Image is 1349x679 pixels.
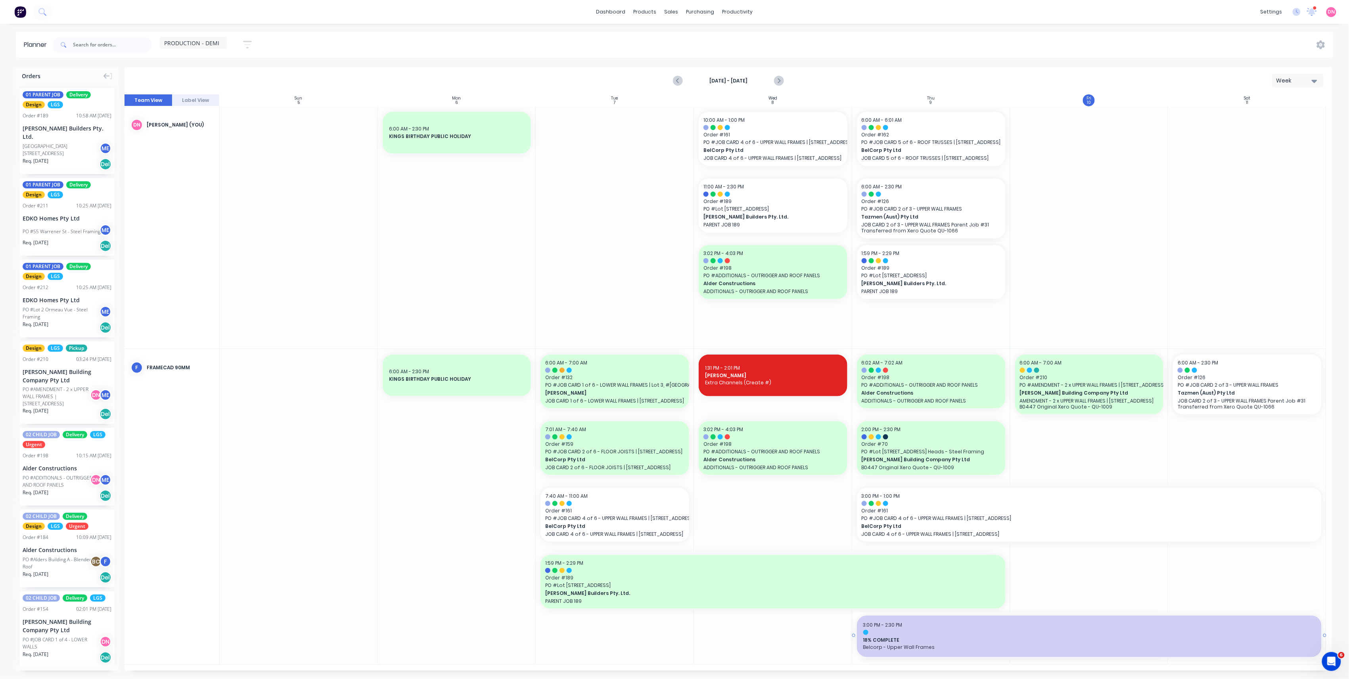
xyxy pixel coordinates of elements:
[100,240,111,252] div: Del
[14,6,26,18] img: Factory
[23,284,48,291] div: Order # 212
[23,474,92,489] div: PO #ADDITIONALS - OUTRIGGER AND ROOF PANELS
[100,652,111,664] div: Del
[100,636,111,648] div: DN
[1257,6,1286,18] div: settings
[23,112,48,119] div: Order # 189
[23,124,111,141] div: [PERSON_NAME] Builders Pty. Ltd.
[23,228,100,235] div: PO #55 Warrener St - Steel Framing
[76,606,111,613] div: 02:01 PM [DATE]
[48,273,63,280] span: LGS
[768,96,777,101] div: Wed
[66,181,91,188] span: Delivery
[125,94,172,106] button: Team View
[76,284,111,291] div: 10:25 AM [DATE]
[100,224,111,236] div: ME
[90,431,105,438] span: LGS
[23,606,48,613] div: Order # 154
[100,306,111,318] div: ME
[23,202,48,209] div: Order # 211
[66,345,87,352] span: Pickup
[23,618,111,634] div: [PERSON_NAME] Building Company Pty Ltd
[172,94,220,106] button: Label View
[23,651,48,658] span: Req. [DATE]
[23,636,102,650] div: PO #JOB CARD 1 of 4 - LOWER WALLS
[23,101,45,108] span: Design
[22,72,40,80] span: Orders
[23,534,48,541] div: Order # 184
[100,389,111,401] div: ME
[23,191,45,198] span: Design
[73,37,151,53] input: Search for orders...
[23,523,45,530] span: Design
[295,96,302,101] div: Sun
[23,464,111,472] div: Alder Constructions
[48,345,63,352] span: LGS
[23,556,92,570] div: PO #Alders Building A - Blended Roof
[23,489,48,496] span: Req. [DATE]
[100,556,111,568] div: F
[90,389,102,401] div: DN
[100,322,111,334] div: Del
[611,96,618,101] div: Tue
[23,239,48,246] span: Req. [DATE]
[66,263,91,270] span: Delivery
[1328,8,1335,15] span: DN
[1086,96,1091,101] div: Fri
[147,121,213,129] div: [PERSON_NAME] (You)
[1338,652,1345,658] span: 6
[455,101,458,105] div: 6
[66,91,91,98] span: Delivery
[23,181,63,188] span: 01 PARENT JOB
[23,386,92,407] div: PO #AMENDMENT - 2 x UPPER WALL FRAMES | [STREET_ADDRESS]
[1322,652,1341,671] iframe: Intercom live chat
[23,407,48,414] span: Req. [DATE]
[23,441,45,448] span: Urgent
[76,112,111,119] div: 10:58 AM [DATE]
[297,101,300,105] div: 5
[630,6,661,18] div: products
[23,214,111,222] div: EDKO Homes Pty Ltd
[147,364,213,371] div: FRAMECAD 90mm
[23,91,63,98] span: 01 PARENT JOB
[48,191,63,198] span: LGS
[164,39,219,47] span: PRODUCTION - DEMI
[100,474,111,486] div: ME
[23,368,111,384] div: [PERSON_NAME] Building Company Pty Ltd
[23,571,48,578] span: Req. [DATE]
[90,595,105,602] span: LGS
[772,101,774,105] div: 8
[23,321,48,328] span: Req. [DATE]
[23,595,60,602] span: 02 CHILD JOB
[689,77,768,84] strong: [DATE] - [DATE]
[23,143,102,157] div: [GEOGRAPHIC_DATA][STREET_ADDRESS]
[614,101,616,105] div: 7
[48,523,63,530] span: LGS
[1087,101,1091,105] div: 10
[23,157,48,165] span: Req. [DATE]
[23,296,111,304] div: EDKO Homes Pty Ltd
[63,431,87,438] span: Delivery
[100,142,111,154] div: ME
[452,96,461,101] div: Mon
[927,96,935,101] div: Thu
[23,452,48,459] div: Order # 198
[63,595,87,602] span: Delivery
[131,362,143,374] div: F
[661,6,682,18] div: sales
[1272,74,1324,88] button: Week
[1246,101,1248,105] div: 11
[23,345,45,352] span: Design
[1244,96,1250,101] div: Sat
[592,6,630,18] a: dashboard
[76,534,111,541] div: 10:09 AM [DATE]
[23,356,48,363] div: Order # 210
[63,513,87,520] span: Delivery
[23,546,111,554] div: Alder Constructions
[100,158,111,170] div: Del
[90,474,102,486] div: DN
[682,6,719,18] div: purchasing
[719,6,757,18] div: productivity
[23,513,60,520] span: 02 CHILD JOB
[66,523,88,530] span: Urgent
